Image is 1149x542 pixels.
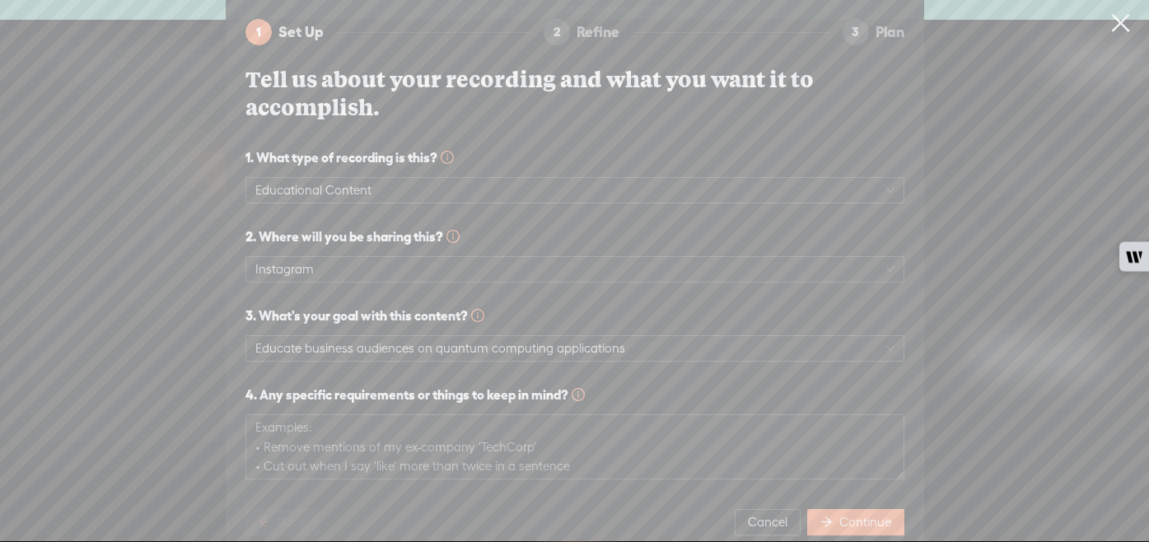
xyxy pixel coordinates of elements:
span: info-circle [572,388,585,401]
span: 3 [852,25,859,39]
span: Instagram [255,257,894,282]
span: Educate business audiences on quantum computing applications [255,336,894,361]
span: Cancel [748,514,787,530]
span: Continue [839,514,891,530]
span: info-circle [471,309,484,322]
span: arrow-right [820,516,833,528]
span: info-circle [446,230,460,243]
button: Cancel [735,509,801,535]
div: Set Up [278,19,337,45]
strong: 3. What's your goal with this content? [245,306,484,325]
span: 2 [553,25,561,39]
strong: 2. Where will you be sharing this? [245,227,460,246]
h3: Tell us about your recording and what you want it to accomplish. [245,65,904,121]
div: Plan [876,19,904,45]
span: 1 [256,25,261,39]
strong: 1. What type of recording is this? [245,147,454,167]
strong: 4. Any specific requirements or things to keep in mind? [245,385,585,404]
div: Refine [577,19,633,45]
button: Continue [807,509,904,535]
span: Educational Content [255,178,894,203]
span: info-circle [441,151,454,164]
